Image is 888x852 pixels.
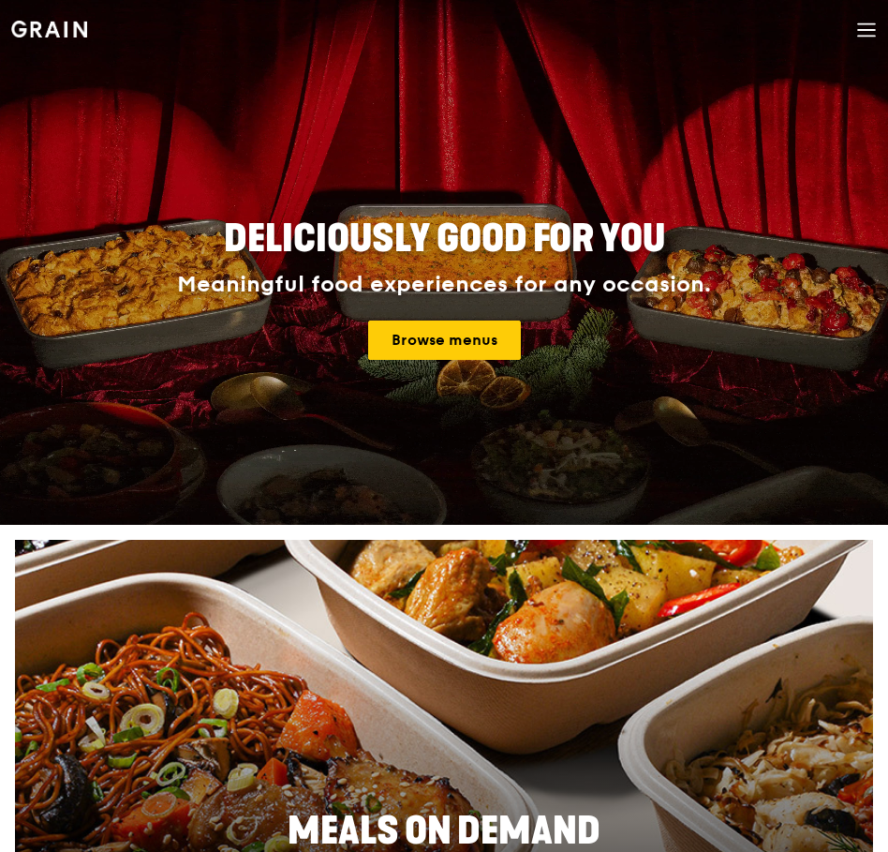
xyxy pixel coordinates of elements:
a: Browse menus [368,321,521,360]
div: Meaningful food experiences for any occasion. [107,272,781,298]
span: Deliciously good for you [224,217,665,262]
img: Grain [11,21,87,37]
